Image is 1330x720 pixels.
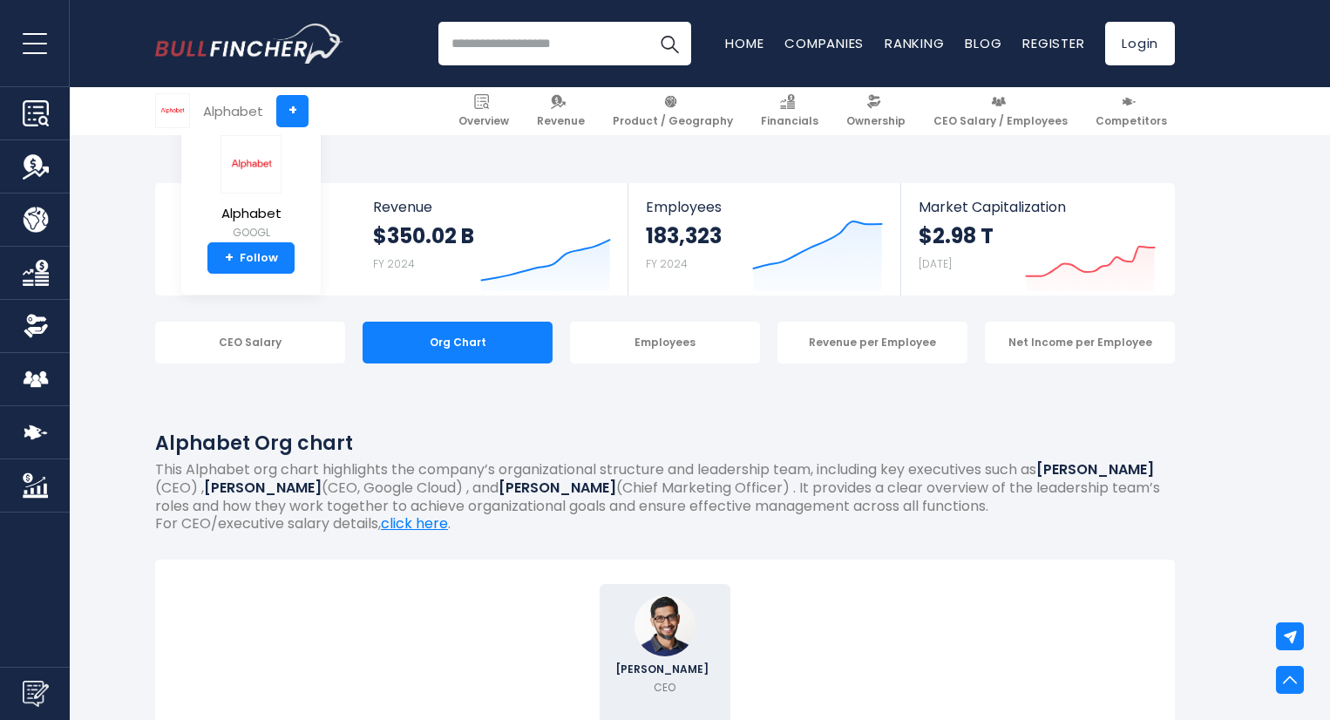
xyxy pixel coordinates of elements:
span: [PERSON_NAME] [615,664,714,675]
a: Product / Geography [605,87,741,135]
span: Overview [458,114,509,128]
small: FY 2024 [373,256,415,271]
img: Bullfincher logo [155,24,343,64]
small: [DATE] [919,256,952,271]
a: Overview [451,87,517,135]
b: [PERSON_NAME] [204,478,322,498]
a: Market Capitalization $2.98 T [DATE] [901,183,1173,295]
button: Search [648,22,691,65]
a: + [276,95,309,127]
strong: $2.98 T [919,222,994,249]
a: Blog [965,34,1001,52]
span: Revenue [373,199,611,215]
div: Org Chart [363,322,553,363]
span: Competitors [1096,114,1167,128]
a: Employees 183,323 FY 2024 [628,183,899,295]
a: Revenue [529,87,593,135]
a: click here [381,513,448,533]
a: +Follow [207,242,295,274]
a: Companies [784,34,864,52]
div: Employees [570,322,760,363]
a: CEO Salary / Employees [926,87,1076,135]
a: Home [725,34,763,52]
span: CEO Salary / Employees [933,114,1068,128]
p: This Alphabet org chart highlights the company’s organizational structure and leadership team, in... [155,461,1175,515]
span: Employees [646,199,882,215]
div: Revenue per Employee [777,322,967,363]
a: Register [1022,34,1084,52]
a: Revenue $350.02 B FY 2024 [356,183,628,295]
strong: 183,323 [646,222,722,249]
a: Competitors [1088,87,1175,135]
div: CEO Salary [155,322,345,363]
small: GOOGL [221,225,282,241]
span: Market Capitalization [919,199,1156,215]
span: Product / Geography [613,114,733,128]
small: FY 2024 [646,256,688,271]
a: Login [1105,22,1175,65]
span: Ownership [846,114,906,128]
p: For CEO/executive salary details, . [155,515,1175,533]
b: [PERSON_NAME] [499,478,616,498]
h1: Alphabet Org chart [155,429,1175,458]
strong: + [225,250,234,266]
div: Net Income per Employee [985,322,1175,363]
img: Ownership [23,313,49,339]
a: Ranking [885,34,944,52]
strong: $350.02 B [373,222,474,249]
a: Ownership [838,87,913,135]
div: Alphabet [203,101,263,121]
img: Sundar Pichai [634,595,696,656]
span: Financials [761,114,818,128]
span: Alphabet [221,207,282,221]
span: Revenue [537,114,585,128]
p: CEO [654,680,675,696]
a: Go to homepage [155,24,343,64]
b: [PERSON_NAME] [1036,459,1154,479]
a: Alphabet GOOGL [220,134,282,243]
a: Financials [753,87,826,135]
img: GOOGL logo [221,135,282,194]
img: GOOGL logo [156,94,189,127]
